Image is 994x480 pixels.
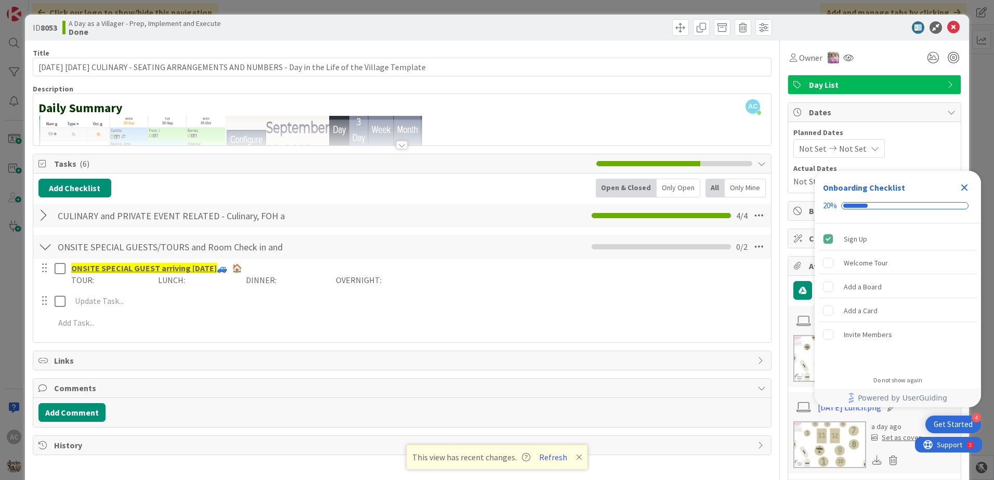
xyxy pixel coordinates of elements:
[71,274,764,286] p: TOUR: LUNCH: DINNER: OVERNIGHT:
[745,99,760,114] span: AC
[33,58,771,76] input: type card name here...
[71,263,217,273] u: ONSITE SPECIAL GUEST arriving [DATE]
[736,241,748,253] span: 0 / 2
[819,299,977,322] div: Add a Card is incomplete.
[535,450,571,464] button: Refresh
[925,416,981,433] div: Open Get Started checklist, remaining modules: 4
[736,209,748,222] span: 4 / 4
[41,22,57,33] b: 8053
[54,354,752,367] span: Links
[69,19,221,28] span: A Day as a Villager - Prep, Implement and Execute
[596,179,657,197] div: Open & Closed
[38,100,123,116] strong: Daily Summary
[809,106,942,118] span: Dates
[844,328,892,341] div: Invite Members
[38,179,111,197] button: Add Checklist
[823,181,905,194] div: Onboarding Checklist
[819,275,977,298] div: Add a Board is incomplete.
[54,382,752,394] span: Comments
[844,281,882,293] div: Add a Board
[793,127,956,138] span: Planned Dates
[705,179,725,197] div: All
[793,175,848,188] span: Not Started Yet
[412,451,530,463] span: This view has recent changes.
[819,228,977,250] div: Sign Up is complete.
[80,158,89,169] span: ( 6 )
[815,223,981,369] div: Checklist items
[69,28,221,36] b: Done
[871,454,883,467] div: Download
[38,116,490,297] img: image.png
[22,2,47,14] span: Support
[54,4,57,12] div: 2
[844,304,878,317] div: Add a Card
[54,157,591,170] span: Tasks
[839,142,867,155] span: Not Set
[793,163,956,174] span: Actual Dates
[809,205,942,217] span: Block
[71,262,764,274] p: 🚙 🏠
[809,232,942,245] span: Custom Fields
[828,52,839,63] img: OM
[799,142,827,155] span: Not Set
[873,376,922,384] div: Do not show again
[33,84,73,94] span: Description
[809,78,942,91] span: Day List
[818,401,881,414] a: [DATE] Lunch.png
[799,51,822,64] span: Owner
[972,413,981,422] div: 4
[844,257,888,269] div: Welcome Tour
[54,206,288,225] input: Add Checklist...
[815,389,981,407] div: Footer
[871,432,921,443] div: Set as cover
[820,389,976,407] a: Powered by UserGuiding
[819,323,977,346] div: Invite Members is incomplete.
[934,419,973,430] div: Get Started
[858,392,947,404] span: Powered by UserGuiding
[819,251,977,274] div: Welcome Tour is incomplete.
[871,421,921,432] div: a day ago
[844,233,867,245] div: Sign Up
[38,403,106,422] button: Add Comment
[54,237,288,256] input: Add Checklist...
[33,21,57,34] span: ID
[823,201,973,210] div: Checklist progress: 20%
[54,439,752,451] span: History
[33,48,49,58] label: Title
[823,201,837,210] div: 20%
[956,179,973,196] div: Close Checklist
[809,260,942,272] span: Attachments
[815,171,981,407] div: Checklist Container
[657,179,700,197] div: Only Open
[725,179,766,197] div: Only Mine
